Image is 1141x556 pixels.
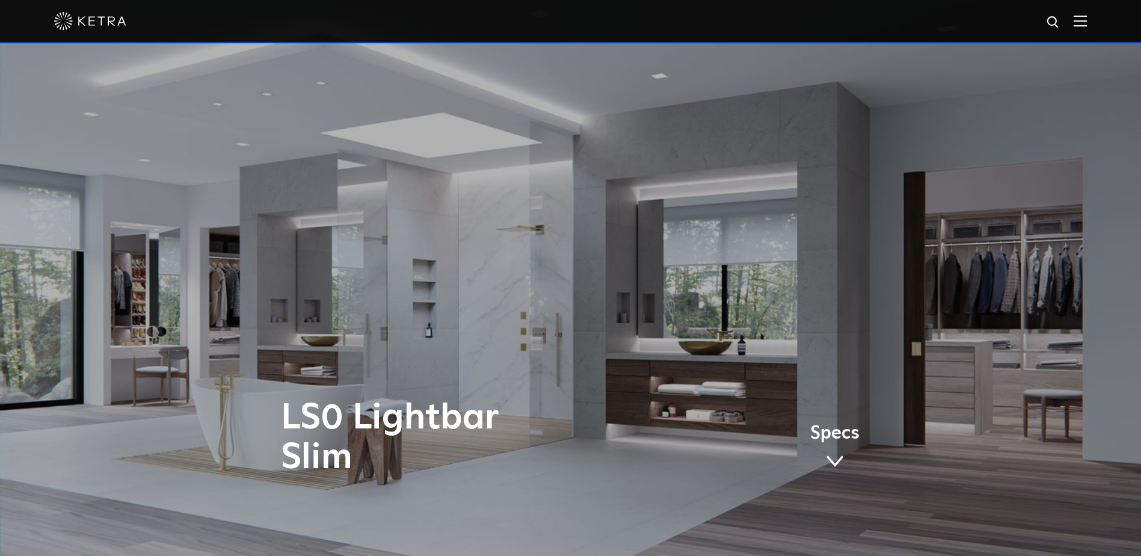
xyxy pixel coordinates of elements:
[1046,15,1061,30] img: search icon
[810,425,860,472] a: Specs
[281,398,621,478] h1: LS0 Lightbar Slim
[1074,15,1087,26] img: Hamburger%20Nav.svg
[54,12,126,30] img: ketra-logo-2019-white
[810,425,860,442] span: Specs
